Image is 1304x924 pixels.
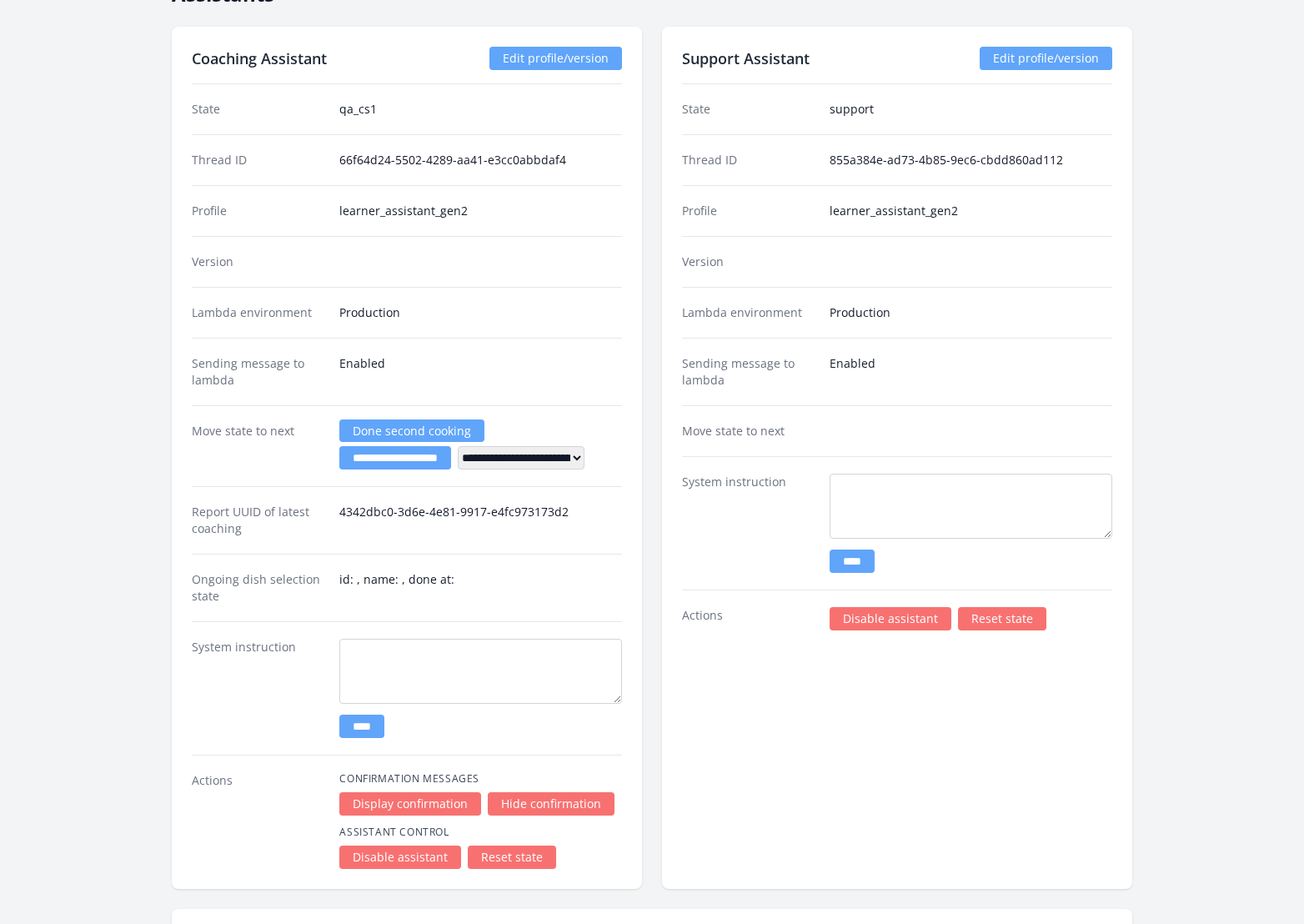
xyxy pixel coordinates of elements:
[339,571,622,605] dd: id: , name: , done at:
[830,203,1112,219] dd: learner_assistant_gen2
[682,607,816,630] dt: Actions
[682,304,816,321] dt: Lambda environment
[830,607,951,630] a: Disable assistant
[192,304,326,321] dt: Lambda environment
[192,101,326,118] dt: State
[339,826,622,839] h4: Assistant Control
[192,47,327,70] h2: Coaching Assistant
[830,101,1112,118] dd: support
[339,203,622,219] dd: learner_assistant_gen2
[488,792,614,816] a: Hide confirmation
[192,423,326,470] dt: Move state to next
[192,355,326,389] dt: Sending message to lambda
[192,504,326,537] dt: Report UUID of latest coaching
[468,846,556,869] a: Reset state
[489,47,622,70] a: Edit profile/version
[682,47,810,70] h2: Support Assistant
[339,504,622,537] dd: 4342dbc0-3d6e-4e81-9917-e4fc973173d2
[958,607,1046,630] a: Reset state
[339,792,481,816] a: Display confirmation
[339,101,622,118] dd: qa_cs1
[339,304,622,321] dd: Production
[682,152,816,168] dt: Thread ID
[192,152,326,168] dt: Thread ID
[339,846,461,869] a: Disable assistant
[339,772,622,786] h4: Confirmation Messages
[192,203,326,219] dt: Profile
[682,423,816,439] dt: Move state to next
[682,355,816,389] dt: Sending message to lambda
[682,254,816,270] dt: Version
[980,47,1112,70] a: Edit profile/version
[339,419,484,442] a: Done second cooking
[192,772,326,869] dt: Actions
[830,304,1112,321] dd: Production
[830,355,1112,389] dd: Enabled
[682,203,816,219] dt: Profile
[830,152,1112,168] dd: 855a384e-ad73-4b85-9ec6-cbdd860ad112
[192,254,326,270] dt: Version
[192,571,326,605] dt: Ongoing dish selection state
[339,152,622,168] dd: 66f64d24-5502-4289-aa41-e3cc0abbdaf4
[682,101,816,118] dt: State
[339,355,622,389] dd: Enabled
[192,639,326,738] dt: System instruction
[682,474,816,573] dt: System instruction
